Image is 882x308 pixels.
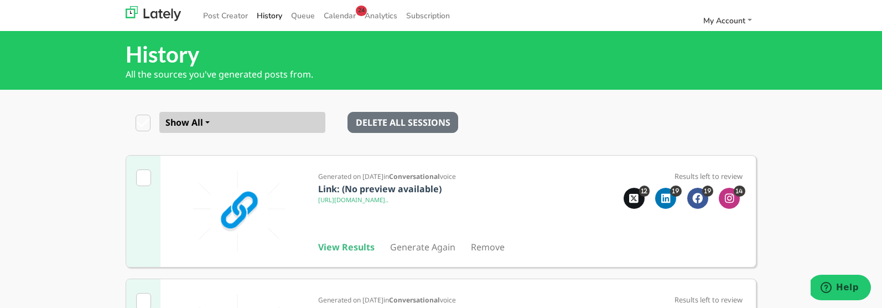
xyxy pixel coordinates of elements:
a: View Results [318,241,375,253]
span: Calendar [324,11,356,21]
a: Calendar24 [319,7,360,25]
h2: History [126,41,756,68]
a: Analytics [360,7,402,25]
a: Subscription [402,7,454,25]
small: Results left to review [675,171,743,181]
a: Remove [471,241,505,253]
span: in voice [383,172,456,181]
iframe: Opens a widget where you can find more information [811,275,871,302]
a: 24 [356,6,367,16]
span: Generated on [DATE] [318,295,383,305]
p: All the sources you've generated posts from. [126,68,756,81]
small: Results left to review [675,295,743,305]
a: My Account [699,12,756,30]
span: My Account [703,16,745,26]
a: [URL][DOMAIN_NAME].. [318,196,388,204]
span: Generated on [DATE] [318,172,383,181]
b: Conversational [389,172,440,181]
button: Show All [159,112,325,133]
button: DELETE ALL SESSIONS [347,112,458,133]
a: Generate Again [390,241,455,253]
a: Queue [287,7,319,25]
b: Conversational [389,295,440,305]
span: DELETE ALL SESSIONS [356,116,450,129]
img: lately_logo_nav.700ca2e7.jpg [126,6,181,21]
img: link.a8fca1ea.png [174,169,305,254]
a: History [252,7,287,25]
span: in voice [383,295,456,305]
b: Link: (No preview available) [318,183,442,195]
a: Post Creator [199,7,252,25]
